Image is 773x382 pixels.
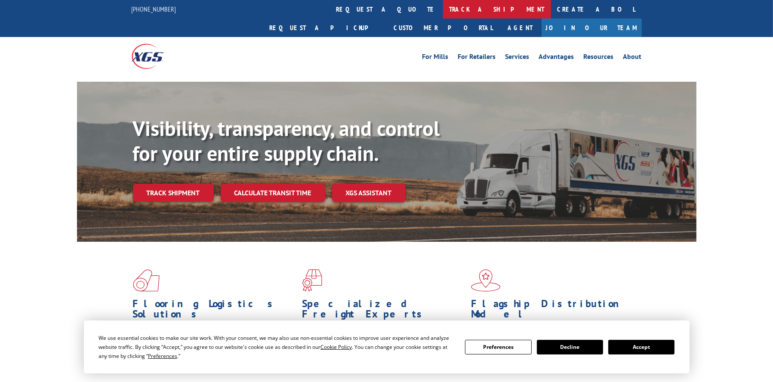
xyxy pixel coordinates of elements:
img: xgs-icon-flagship-distribution-model-red [471,269,501,292]
span: Cookie Policy [320,343,352,351]
a: Track shipment [133,184,214,202]
a: [PHONE_NUMBER] [132,5,176,13]
a: Advantages [539,53,574,63]
a: Customer Portal [388,18,499,37]
div: We use essential cookies to make our site work. With your consent, we may also use non-essential ... [99,333,455,360]
b: Visibility, transparency, and control for your entire supply chain. [133,115,440,166]
h1: Flooring Logistics Solutions [133,299,296,323]
a: Services [505,53,530,63]
a: Resources [584,53,614,63]
a: For Mills [422,53,449,63]
a: About [623,53,642,63]
h1: Specialized Freight Experts [302,299,465,323]
img: xgs-icon-total-supply-chain-intelligence-red [133,269,160,292]
a: Agent [499,18,542,37]
a: XGS ASSISTANT [332,184,406,202]
a: For Retailers [458,53,496,63]
a: Join Our Team [542,18,642,37]
a: Calculate transit time [221,184,325,202]
img: xgs-icon-focused-on-flooring-red [302,269,322,292]
a: Request a pickup [263,18,388,37]
span: Preferences [148,352,177,360]
div: Cookie Consent Prompt [84,320,690,373]
button: Decline [537,340,603,354]
button: Accept [608,340,674,354]
h1: Flagship Distribution Model [471,299,634,323]
button: Preferences [465,340,531,354]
